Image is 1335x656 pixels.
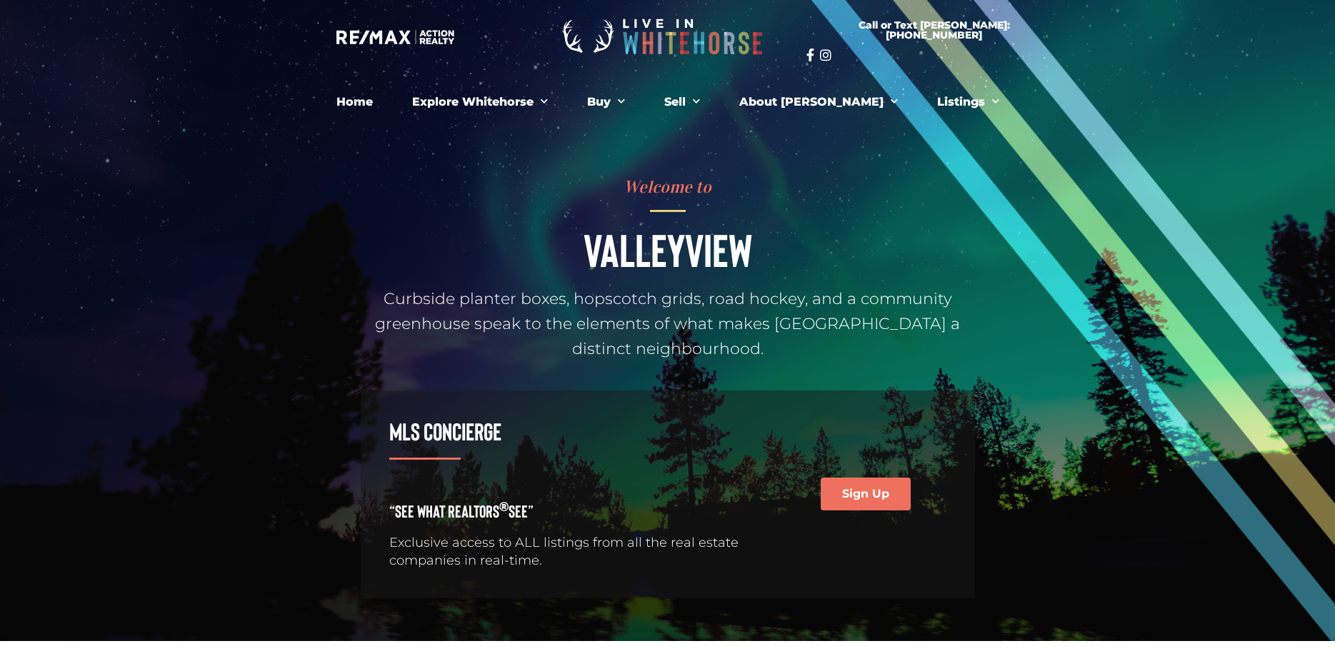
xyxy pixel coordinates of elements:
span: Sign Up [842,488,889,500]
nav: Menu [275,88,1061,116]
sup: ® [499,498,509,514]
a: Listings [926,88,1010,116]
h4: Welcome to [361,178,975,196]
p: Exclusive access to ALL listings from all the real estate companies in real-time. [389,534,771,570]
p: Curbside planter boxes, hopscotch grids, road hockey, and a community greenhouse speak to the ele... [361,286,975,362]
a: Sign Up [821,478,911,510]
h3: MLS Concierge [389,419,771,443]
h4: “See What REALTORS See” [389,503,771,520]
a: About [PERSON_NAME] [729,88,909,116]
a: Home [326,88,384,116]
h1: Valleyview [361,226,975,272]
a: Call or Text [PERSON_NAME]: [PHONE_NUMBER] [806,11,1062,49]
a: Explore Whitehorse [401,88,559,116]
a: Sell [654,88,711,116]
a: Buy [576,88,636,116]
span: Call or Text [PERSON_NAME]: [PHONE_NUMBER] [824,20,1045,40]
